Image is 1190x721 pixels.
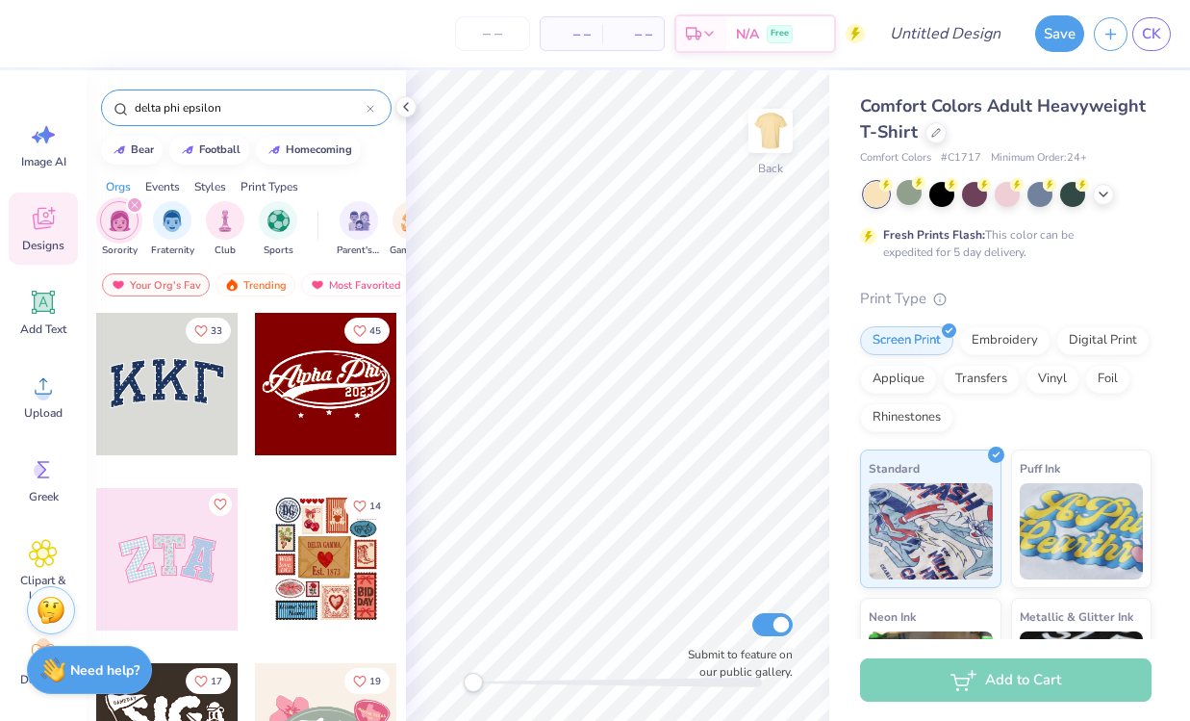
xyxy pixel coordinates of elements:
img: most_fav.gif [310,278,325,292]
span: Neon Ink [869,606,916,627]
span: 19 [369,677,381,686]
button: Save [1035,15,1084,52]
img: Parent's Weekend Image [348,210,370,232]
div: filter for Sorority [100,201,139,258]
span: # C1717 [941,150,981,167]
span: 33 [211,326,222,336]
img: trend_line.gif [266,144,282,156]
span: 17 [211,677,222,686]
span: 14 [369,502,381,511]
span: 45 [369,326,381,336]
img: Club Image [215,210,236,232]
div: filter for Game Day [390,201,434,258]
button: Like [344,318,390,344]
div: football [199,144,241,155]
button: filter button [151,201,194,258]
span: Comfort Colors [860,150,931,167]
span: Minimum Order: 24 + [991,150,1087,167]
img: most_fav.gif [111,278,126,292]
span: Image AI [21,154,66,169]
span: Add Text [20,322,66,337]
div: Digital Print [1056,326,1150,355]
img: Standard [869,483,993,579]
span: Free [771,27,789,40]
span: Standard [869,458,920,478]
img: trend_line.gif [180,144,195,156]
div: bear [131,144,154,155]
button: football [169,136,249,165]
img: Fraternity Image [162,210,183,232]
div: Print Type [860,288,1152,310]
div: Events [145,178,180,195]
span: Comfort Colors Adult Heavyweight T-Shirt [860,94,1146,143]
span: Metallic & Glitter Ink [1020,606,1133,627]
div: Trending [215,273,295,296]
div: Styles [194,178,226,195]
input: Untitled Design [874,14,1016,53]
strong: Fresh Prints Flash: [883,227,985,243]
button: filter button [337,201,381,258]
div: filter for Club [206,201,244,258]
div: filter for Parent's Weekend [337,201,381,258]
div: Vinyl [1025,365,1079,394]
img: trending.gif [224,278,240,292]
span: Clipart & logos [12,573,75,604]
button: filter button [100,201,139,258]
span: N/A [736,24,759,44]
span: Game Day [390,244,434,258]
button: homecoming [256,136,361,165]
div: filter for Fraternity [151,201,194,258]
img: trend_line.gif [112,144,127,156]
input: – – [455,16,530,51]
span: – – [614,24,652,44]
button: Like [344,668,390,694]
div: homecoming [286,144,352,155]
div: Transfers [943,365,1020,394]
div: Screen Print [860,326,953,355]
div: Back [758,160,783,177]
div: Accessibility label [464,673,483,692]
span: Club [215,244,236,258]
strong: Need help? [70,661,139,680]
span: CK [1142,23,1161,45]
div: Orgs [106,178,131,195]
button: filter button [206,201,244,258]
img: Sports Image [267,210,290,232]
span: Decorate [20,672,66,687]
img: Back [751,112,790,150]
label: Submit to feature on our public gallery. [677,646,793,681]
div: Embroidery [959,326,1051,355]
div: Foil [1085,365,1130,394]
div: Your Org's Fav [102,273,210,296]
div: Print Types [241,178,298,195]
button: bear [101,136,163,165]
div: This color can be expedited for 5 day delivery. [883,226,1120,261]
span: Sorority [102,244,138,258]
div: Applique [860,365,937,394]
a: CK [1132,17,1171,51]
span: Sports [264,244,293,258]
button: filter button [259,201,297,258]
button: Like [209,493,232,516]
div: Rhinestones [860,403,953,432]
button: Like [186,668,231,694]
span: Greek [29,489,59,504]
img: Game Day Image [401,210,423,232]
button: filter button [390,201,434,258]
span: Upload [24,405,63,421]
button: Like [344,493,390,519]
button: Like [186,318,231,344]
img: Sorority Image [109,210,131,232]
img: Puff Ink [1020,483,1144,579]
span: Fraternity [151,244,194,258]
span: Puff Ink [1020,458,1060,478]
span: Parent's Weekend [337,244,381,258]
div: filter for Sports [259,201,297,258]
input: Try "Alpha" [133,98,367,117]
div: Most Favorited [301,273,410,296]
span: – – [552,24,591,44]
span: Designs [22,238,64,253]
